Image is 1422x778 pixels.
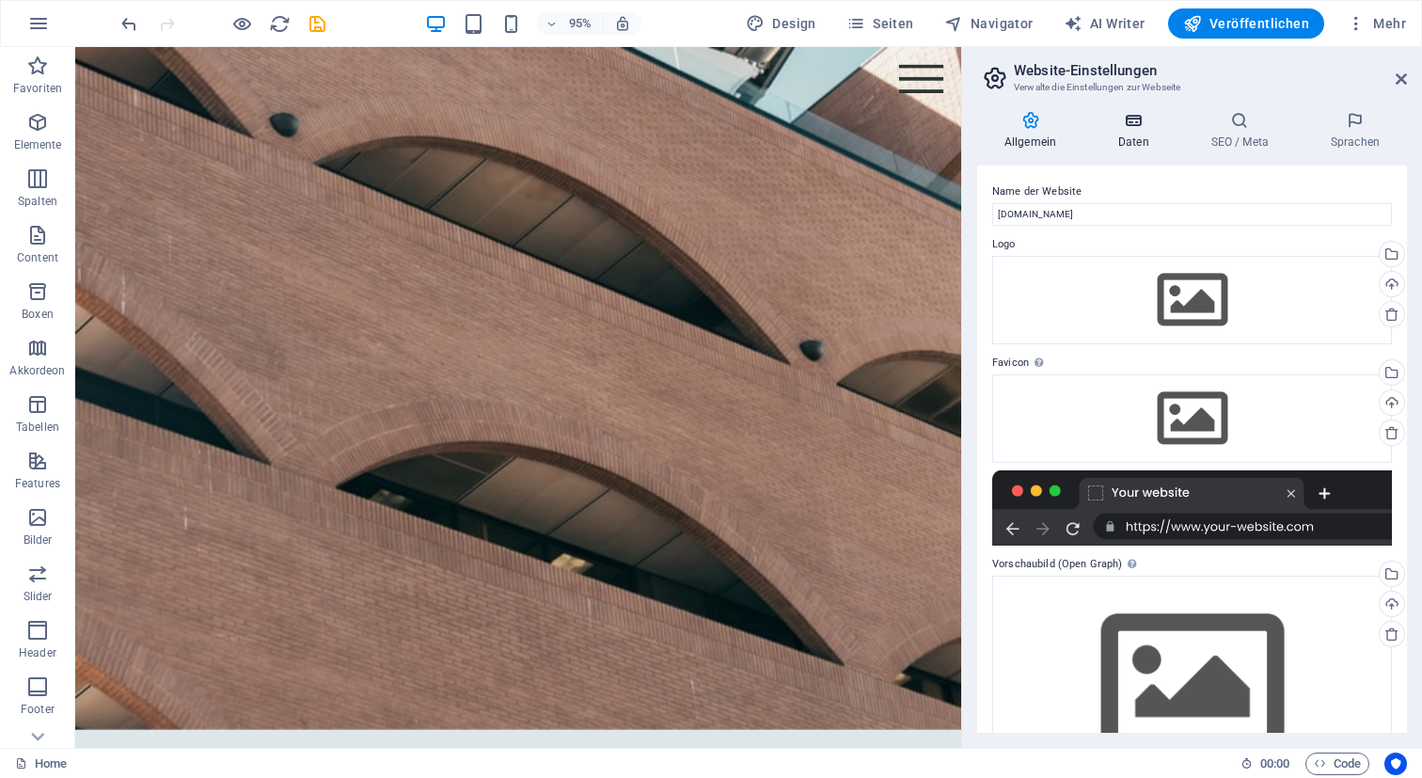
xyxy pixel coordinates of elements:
[1184,111,1303,151] h4: SEO / Meta
[1240,753,1290,775] h6: Session-Zeit
[306,12,328,35] button: save
[1273,756,1276,770] span: :
[738,8,824,39] button: Design
[1339,8,1414,39] button: Mehr
[937,8,1041,39] button: Navigator
[9,363,65,378] p: Akkordeon
[944,14,1034,33] span: Navigator
[1014,62,1407,79] h2: Website-Einstellungen
[21,702,55,717] p: Footer
[18,194,57,209] p: Spalten
[846,14,914,33] span: Seiten
[307,13,328,35] i: Save (Ctrl+S)
[537,12,604,35] button: 95%
[977,111,1091,151] h4: Allgemein
[1168,8,1324,39] button: Veröffentlichen
[1305,753,1369,775] button: Code
[1064,14,1145,33] span: AI Writer
[1384,753,1407,775] button: Usercentrics
[738,8,824,39] div: Design (Strg+Alt+Y)
[1091,111,1184,151] h4: Daten
[1183,14,1309,33] span: Veröffentlichen
[24,589,53,604] p: Slider
[1303,111,1407,151] h4: Sprachen
[992,553,1392,576] label: Vorschaubild (Open Graph)
[1056,8,1153,39] button: AI Writer
[992,374,1392,463] div: Wähle aus deinen Dateien, Stockfotos oder lade Dateien hoch
[992,233,1392,256] label: Logo
[15,476,60,491] p: Features
[14,137,62,152] p: Elemente
[839,8,922,39] button: Seiten
[22,307,54,322] p: Boxen
[17,250,58,265] p: Content
[1014,79,1369,96] h3: Verwalte die Einstellungen zur Webseite
[1347,14,1406,33] span: Mehr
[565,12,595,35] h6: 95%
[1314,753,1361,775] span: Code
[992,203,1392,226] input: Name...
[118,13,140,35] i: Rückgängig: Titel ändern (Strg+Z)
[992,181,1392,203] label: Name der Website
[13,81,62,96] p: Favoriten
[614,15,631,32] i: Bei Größenänderung Zoomstufe automatisch an das gewählte Gerät anpassen.
[16,420,59,435] p: Tabellen
[268,12,291,35] button: reload
[746,14,816,33] span: Design
[15,753,67,775] a: Klick, um Auswahl aufzuheben. Doppelklick öffnet Seitenverwaltung
[118,12,140,35] button: undo
[1260,753,1289,775] span: 00 00
[992,352,1392,374] label: Favicon
[19,645,56,660] p: Header
[992,256,1392,344] div: Wähle aus deinen Dateien, Stockfotos oder lade Dateien hoch
[24,532,53,548] p: Bilder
